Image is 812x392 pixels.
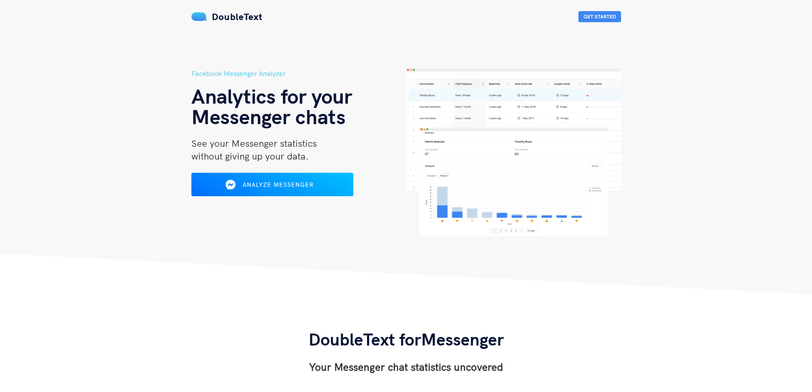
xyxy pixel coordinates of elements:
a: Analyze Messenger [191,184,353,192]
span: DoubleText for Messenger [309,328,504,350]
h3: Your Messenger chat statistics uncovered [309,360,504,374]
button: Analyze Messenger [191,173,353,196]
a: DoubleText [191,11,263,23]
h5: Facebook Messenger Analyzer [191,68,406,79]
span: Analytics for your [191,83,352,109]
span: without giving up your data. [191,150,309,162]
span: DoubleText [212,11,263,23]
span: See your Messenger statistics [191,137,317,149]
img: mS3x8y1f88AAAAABJRU5ErkJggg== [191,12,208,21]
span: Messenger chats [191,104,346,129]
span: Analyze Messenger [243,181,314,189]
button: Get Started [578,11,621,22]
img: hero [406,68,621,236]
